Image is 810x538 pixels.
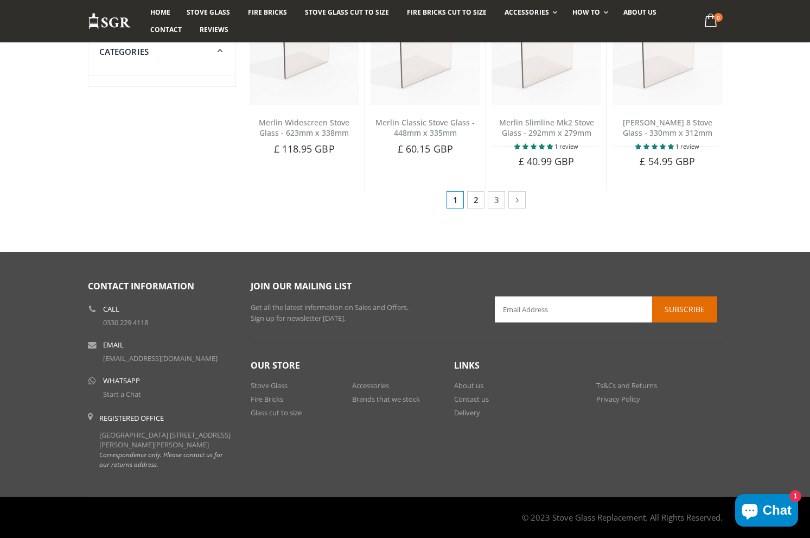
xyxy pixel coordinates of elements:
[103,353,218,363] a: [EMAIL_ADDRESS][DOMAIN_NAME]
[499,117,594,138] a: Merlin Slimline Mk2 Stove Glass - 292mm x 279mm
[99,413,234,469] div: [GEOGRAPHIC_DATA] [STREET_ADDRESS][PERSON_NAME][PERSON_NAME]
[505,8,548,17] span: Accessories
[88,12,131,30] img: Stove Glass Replacement
[554,142,578,150] span: 1 review
[251,381,288,390] a: Stove Glass
[187,8,230,17] span: Stove Glass
[454,381,483,390] a: About us
[467,191,484,208] a: 2
[142,4,178,21] a: Home
[150,8,170,17] span: Home
[142,21,190,39] a: Contact
[652,296,717,322] button: Subscribe
[615,4,665,21] a: About us
[103,377,140,384] b: WhatsApp
[99,46,149,57] span: Categories
[192,21,237,39] a: Reviews
[488,191,505,208] a: 3
[623,117,712,138] a: [PERSON_NAME] 8 Stove Glass - 330mm x 312mm
[635,142,675,150] span: 5.00 stars
[447,191,464,208] span: 1
[99,413,164,423] b: Registered Office
[248,8,287,17] span: Fire Bricks
[200,25,228,34] span: Reviews
[522,507,723,528] address: © 2023 Stove Glass Replacement. All Rights Reserved.
[564,4,614,21] a: How To
[178,4,238,21] a: Stove Glass
[103,341,124,349] b: Email
[103,389,141,399] a: Start a Chat
[251,280,352,292] span: Join our mailing list
[454,408,480,417] a: Delivery
[623,8,656,17] span: About us
[514,142,554,150] span: 5.00 stars
[150,25,182,34] span: Contact
[251,394,283,404] a: Fire Bricks
[103,306,119,313] b: Call
[519,155,574,168] span: £ 40.99 GBP
[596,394,640,404] a: Privacy Policy
[352,394,420,404] a: Brands that we stock
[103,318,148,327] a: 0330 229 4118
[640,155,695,168] span: £ 54.95 GBP
[407,8,487,17] span: Fire Bricks Cut To Size
[495,296,717,322] input: Email Address
[454,359,480,371] span: Links
[274,142,335,155] span: £ 118.95 GBP
[305,8,389,17] span: Stove Glass Cut To Size
[596,381,657,390] a: Ts&Cs and Returns
[251,408,302,417] a: Glass cut to size
[496,4,562,21] a: Accessories
[700,11,722,32] a: 0
[251,302,479,324] p: Get all the latest information on Sales and Offers. Sign up for newsletter [DATE].
[88,280,194,292] span: Contact Information
[297,4,397,21] a: Stove Glass Cut To Size
[352,381,389,390] a: Accessories
[251,359,300,371] span: Our Store
[714,13,723,22] span: 0
[454,394,489,404] a: Contact us
[399,4,495,21] a: Fire Bricks Cut To Size
[240,4,295,21] a: Fire Bricks
[675,142,699,150] span: 1 review
[259,117,349,138] a: Merlin Widescreen Stove Glass - 623mm x 338mm
[398,142,453,155] span: £ 60.15 GBP
[99,450,223,469] em: Correspondence only. Please contact us for our returns address.
[732,494,801,529] inbox-online-store-chat: Shopify online store chat
[572,8,600,17] span: How To
[375,117,475,138] a: Merlin Classic Stove Glass - 448mm x 335mm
